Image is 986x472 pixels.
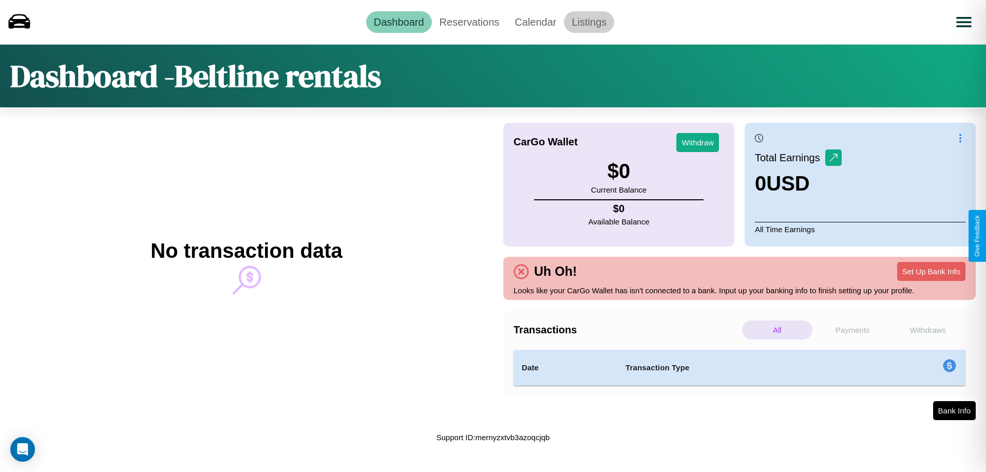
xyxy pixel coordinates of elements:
[437,430,550,444] p: Support ID: mernyzxtvb3azoqcjqb
[755,222,965,236] p: All Time Earnings
[950,8,978,36] button: Open menu
[893,320,963,339] p: Withdraws
[676,133,719,152] button: Withdraw
[432,11,507,33] a: Reservations
[514,350,965,386] table: simple table
[742,320,812,339] p: All
[755,172,842,195] h3: 0 USD
[625,362,859,374] h4: Transaction Type
[974,215,981,257] div: Give Feedback
[897,262,965,281] button: Set Up Bank Info
[514,284,965,297] p: Looks like your CarGo Wallet has isn't connected to a bank. Input up your banking info to finish ...
[589,215,650,229] p: Available Balance
[507,11,564,33] a: Calendar
[564,11,614,33] a: Listings
[591,160,647,183] h3: $ 0
[818,320,888,339] p: Payments
[514,324,739,336] h4: Transactions
[933,401,976,420] button: Bank Info
[591,183,647,197] p: Current Balance
[10,437,35,462] div: Open Intercom Messenger
[589,203,650,215] h4: $ 0
[514,136,578,148] h4: CarGo Wallet
[150,239,342,262] h2: No transaction data
[529,264,582,279] h4: Uh Oh!
[522,362,609,374] h4: Date
[755,148,825,167] p: Total Earnings
[10,55,381,97] h1: Dashboard - Beltline rentals
[366,11,432,33] a: Dashboard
